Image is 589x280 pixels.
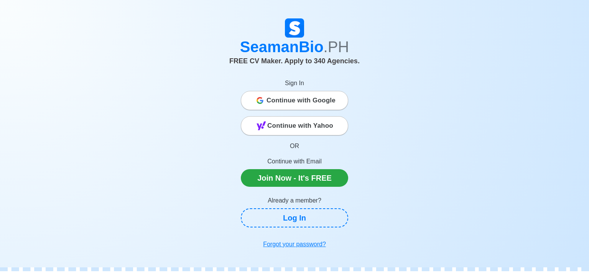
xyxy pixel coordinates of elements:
[82,38,507,56] h1: SeamanBio
[267,118,333,133] span: Continue with Yahoo
[241,237,348,252] a: Forgot your password?
[241,79,348,88] p: Sign In
[241,208,348,227] a: Log In
[241,196,348,205] p: Already a member?
[324,38,349,55] span: .PH
[285,18,304,38] img: Logo
[241,157,348,166] p: Continue with Email
[263,241,326,247] u: Forgot your password?
[267,93,336,108] span: Continue with Google
[241,91,348,110] button: Continue with Google
[241,169,348,187] a: Join Now - It's FREE
[229,57,360,65] span: FREE CV Maker. Apply to 340 Agencies.
[241,116,348,135] button: Continue with Yahoo
[241,142,348,151] p: OR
